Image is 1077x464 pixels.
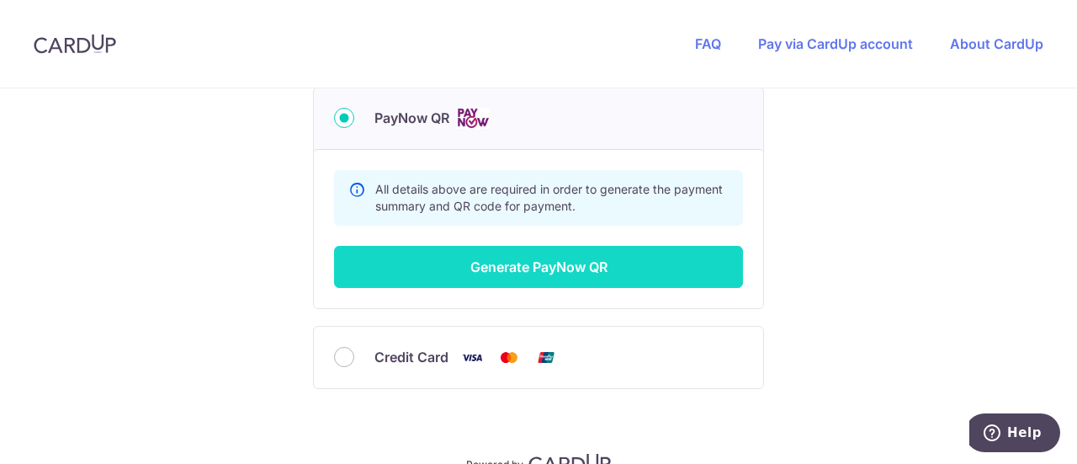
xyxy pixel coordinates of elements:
[375,182,723,213] span: All details above are required in order to generate the payment summary and QR code for payment.
[969,413,1060,456] iframe: Opens a widget where you can find more information
[374,347,448,367] span: Credit Card
[334,246,743,288] button: Generate PayNow QR
[695,35,721,52] a: FAQ
[34,34,116,54] img: CardUp
[529,347,563,368] img: Union Pay
[334,108,743,129] div: PayNow QR Cards logo
[455,347,489,368] img: Visa
[334,347,743,368] div: Credit Card Visa Mastercard Union Pay
[456,108,490,129] img: Cards logo
[950,35,1043,52] a: About CardUp
[758,35,913,52] a: Pay via CardUp account
[492,347,526,368] img: Mastercard
[374,108,449,128] span: PayNow QR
